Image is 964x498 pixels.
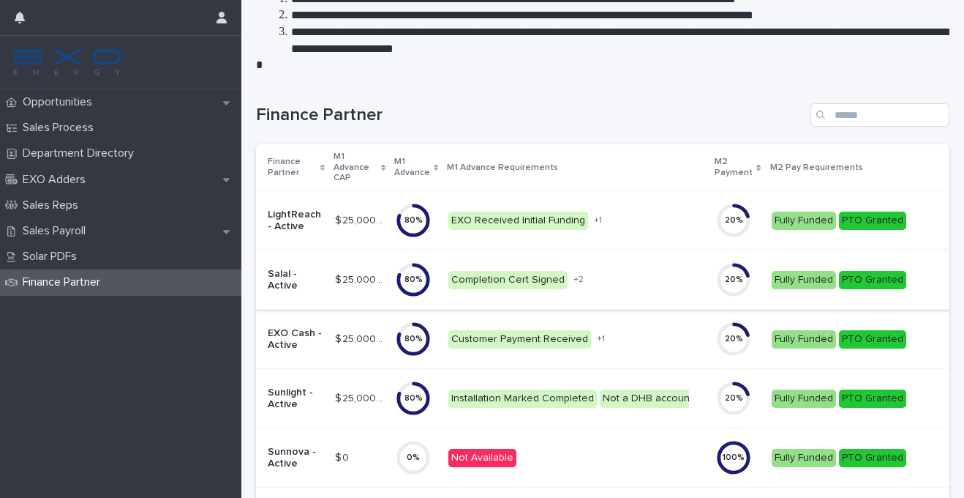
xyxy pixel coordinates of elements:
div: 80 % [396,215,431,226]
div: 100 % [716,453,751,463]
div: 20 % [716,393,751,404]
div: Customer Payment Received [448,330,591,349]
p: $ 25,000.00 [335,212,387,227]
div: PTO Granted [839,330,906,349]
span: + 1 [594,216,602,225]
p: Sunnova - Active [268,446,323,471]
p: M1 Advance Requirements [447,160,558,176]
div: PTO Granted [839,449,906,467]
p: Solar PDFs [17,250,89,264]
div: 80 % [396,275,431,285]
div: Installation Marked Completed [448,390,597,408]
p: M1 Advance CAP [334,149,377,186]
div: PTO Granted [839,271,906,289]
div: Fully Funded [772,212,836,230]
p: Finance Partner [17,275,112,289]
img: FKS5r6ZBThi8E5hshIGi [12,48,123,77]
div: 0 % [396,453,431,463]
div: Fully Funded [772,390,836,408]
div: PTO Granted [839,390,906,408]
div: PTO Granted [839,212,906,230]
div: 80 % [396,334,431,344]
div: EXO Received Initial Funding [448,212,588,230]
span: + 1 [597,335,605,343]
p: Sales Process [17,121,105,135]
div: 20 % [716,215,751,226]
p: Finance Partner [268,154,317,181]
p: Opportunities [17,95,104,109]
div: Not a DHB account [600,390,696,408]
div: Fully Funded [772,330,836,349]
div: Completion Cert Signed [448,271,568,289]
p: Salal - Active [268,268,323,293]
div: 80 % [396,393,431,404]
p: M1 Advance [394,154,430,181]
h1: Finance Partner [256,105,805,126]
p: EXO Cash - Active [268,327,323,352]
div: Fully Funded [772,449,836,467]
div: Fully Funded [772,271,836,289]
p: $ 25,000.00 [335,390,387,405]
p: EXO Adders [17,173,97,187]
p: LightReach - Active [268,209,323,234]
p: $ 25,000.00 [335,330,387,346]
input: Search [810,103,949,127]
div: 20 % [716,275,751,285]
p: Department Directory [17,146,146,160]
p: $ 25,000.00 [335,271,387,286]
span: + 2 [573,275,584,284]
p: M2 Pay Requirements [770,160,863,176]
p: Sales Payroll [17,224,97,238]
div: Not Available [448,449,516,467]
p: $ 0 [335,449,352,464]
p: Sunlight - Active [268,387,323,412]
p: Sales Reps [17,198,90,212]
div: 20 % [716,334,751,344]
p: M2 Payment [715,154,753,181]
